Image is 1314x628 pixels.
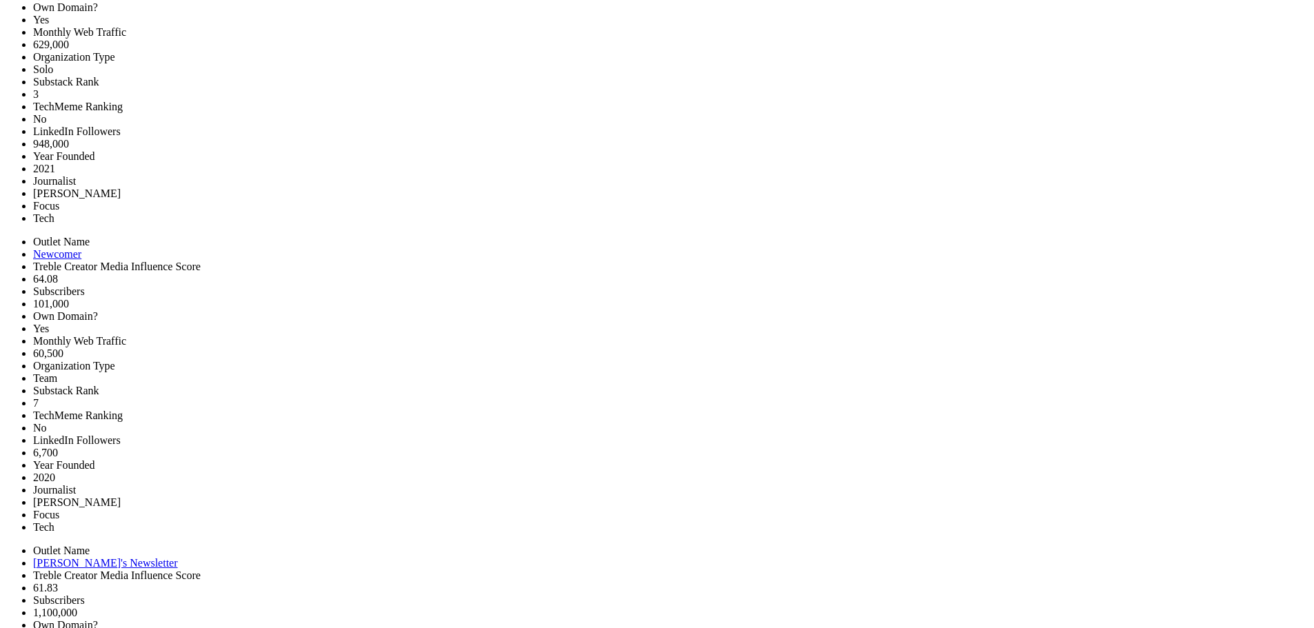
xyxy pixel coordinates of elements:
li: Organization Type [33,360,1308,372]
li: Own Domain? [33,310,1308,323]
li: TechMeme Ranking [33,101,1308,113]
li: Substack Rank [33,385,1308,397]
li: 948,000 [33,138,1308,150]
li: 60,500 [33,347,1308,360]
li: 2021 [33,163,1308,175]
li: Focus [33,509,1308,521]
li: Monthly Web Traffic [33,335,1308,347]
li: 7 [33,397,1308,409]
li: Journalist [33,175,1308,188]
li: 2020 [33,472,1308,484]
li: Subscribers [33,285,1308,298]
li: Organization Type [33,51,1308,63]
li: LinkedIn Followers [33,125,1308,138]
li: Treble Creator Media Influence Score [33,261,1308,273]
li: Yes [33,14,1308,26]
li: Subscribers [33,594,1308,607]
li: Year Founded [33,150,1308,163]
li: [PERSON_NAME] [33,496,1308,509]
li: [PERSON_NAME] [33,188,1308,200]
li: Substack Rank [33,76,1308,88]
li: 3 [33,88,1308,101]
li: Monthly Web Traffic [33,26,1308,39]
li: Year Founded [33,459,1308,472]
a: Opens in new window [33,557,178,569]
li: 629,000 [33,39,1308,51]
li: 101,000 [33,298,1308,310]
li: Team [33,372,1308,385]
li: 61.83 [33,582,1308,594]
li: 1,100,000 [33,607,1308,619]
li: Outlet Name [33,545,1308,557]
li: Own Domain? [33,1,1308,14]
li: Tech [33,521,1308,534]
li: Tech [33,212,1308,225]
li: No [33,113,1308,125]
li: TechMeme Ranking [33,409,1308,422]
li: Yes [33,323,1308,335]
li: 64.08 [33,273,1308,285]
li: Focus [33,200,1308,212]
li: Treble Creator Media Influence Score [33,569,1308,582]
li: 6,700 [33,447,1308,459]
li: LinkedIn Followers [33,434,1308,447]
a: Opens in new window [33,248,81,260]
li: No [33,422,1308,434]
li: Outlet Name [33,236,1308,248]
li: Journalist [33,484,1308,496]
li: Solo [33,63,1308,76]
